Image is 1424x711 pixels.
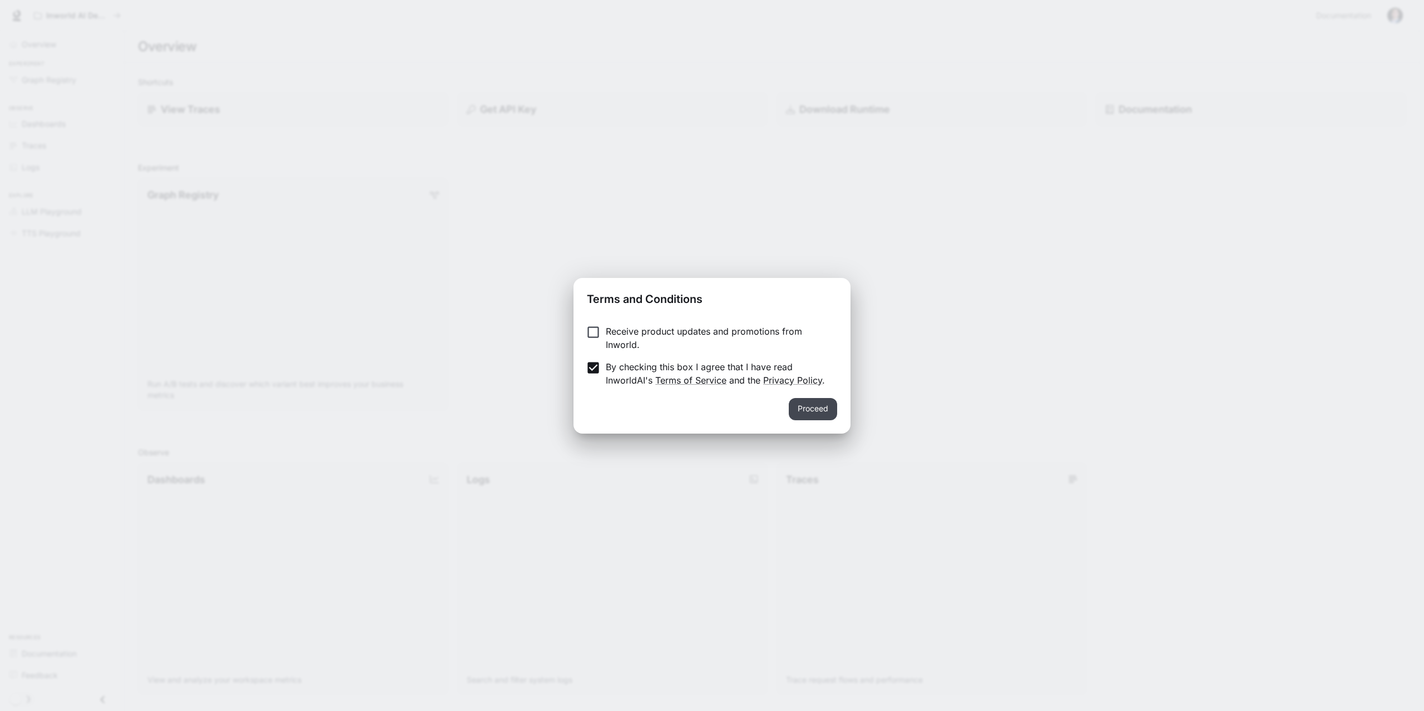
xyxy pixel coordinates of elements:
[606,360,828,387] p: By checking this box I agree that I have read InworldAI's and the .
[573,278,851,316] h2: Terms and Conditions
[606,325,828,351] p: Receive product updates and promotions from Inworld.
[789,398,837,420] button: Proceed
[763,375,822,386] a: Privacy Policy
[655,375,726,386] a: Terms of Service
